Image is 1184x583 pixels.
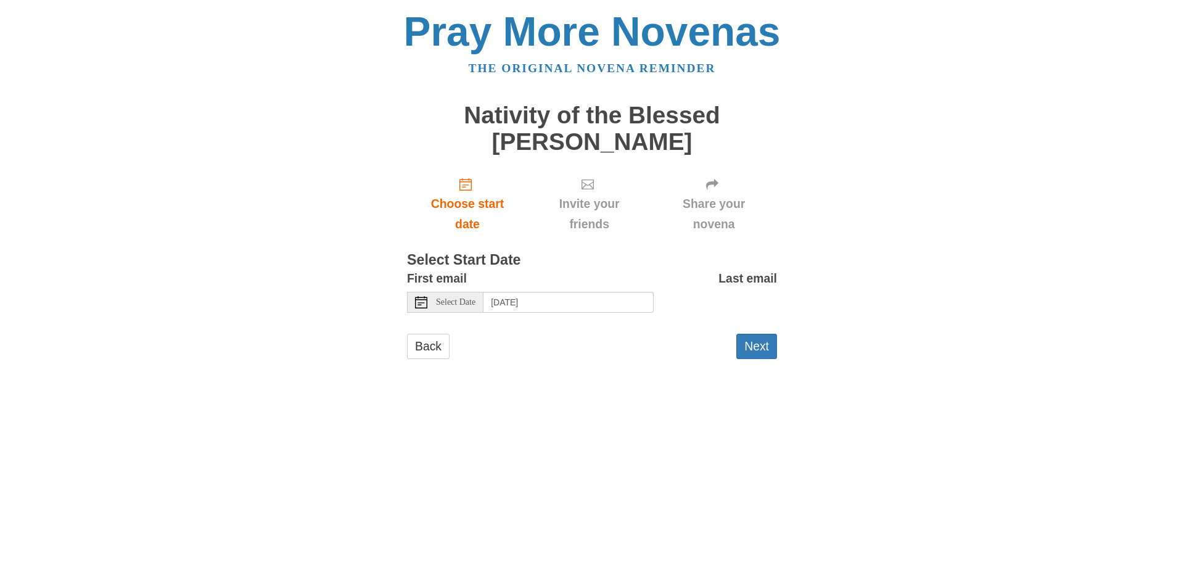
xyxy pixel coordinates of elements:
label: Last email [718,268,777,289]
span: Select Date [436,298,475,307]
span: Invite your friends [540,194,638,234]
a: The original novena reminder [469,62,716,75]
span: Share your novena [663,194,765,234]
span: Choose start date [419,194,516,234]
label: First email [407,268,467,289]
h1: Nativity of the Blessed [PERSON_NAME] [407,102,777,155]
div: Click "Next" to confirm your start date first. [651,167,777,241]
div: Click "Next" to confirm your start date first. [528,167,651,241]
a: Pray More Novenas [404,9,781,54]
h3: Select Start Date [407,252,777,268]
button: Next [736,334,777,359]
a: Back [407,334,450,359]
a: Choose start date [407,167,528,241]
